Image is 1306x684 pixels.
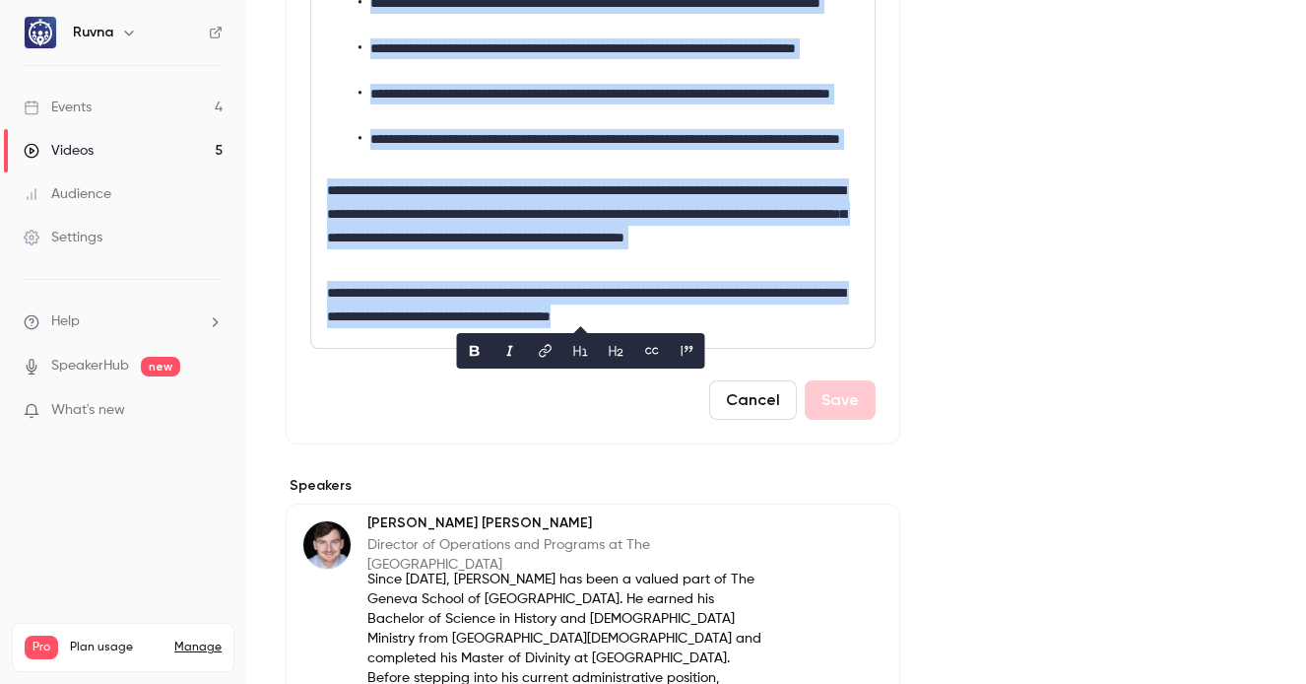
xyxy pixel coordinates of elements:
[25,636,58,659] span: Pro
[709,380,797,420] button: Cancel
[51,400,125,421] span: What's new
[24,311,223,332] li: help-dropdown-opener
[24,141,94,161] div: Videos
[672,335,703,367] button: blockquote
[51,356,129,376] a: SpeakerHub
[51,311,80,332] span: Help
[286,476,900,496] label: Speakers
[494,335,526,367] button: italic
[303,521,351,569] img: Tim Goodwin
[459,335,490,367] button: bold
[141,357,180,376] span: new
[24,184,111,204] div: Audience
[70,640,163,655] span: Plan usage
[530,335,561,367] button: link
[199,402,223,420] iframe: Noticeable Trigger
[25,17,56,48] img: Ruvna
[24,228,102,247] div: Settings
[73,23,113,42] h6: Ruvna
[367,535,772,575] p: Director of Operations and Programs at The [GEOGRAPHIC_DATA]
[24,98,92,117] div: Events
[367,513,772,533] p: [PERSON_NAME] [PERSON_NAME]
[174,640,222,655] a: Manage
